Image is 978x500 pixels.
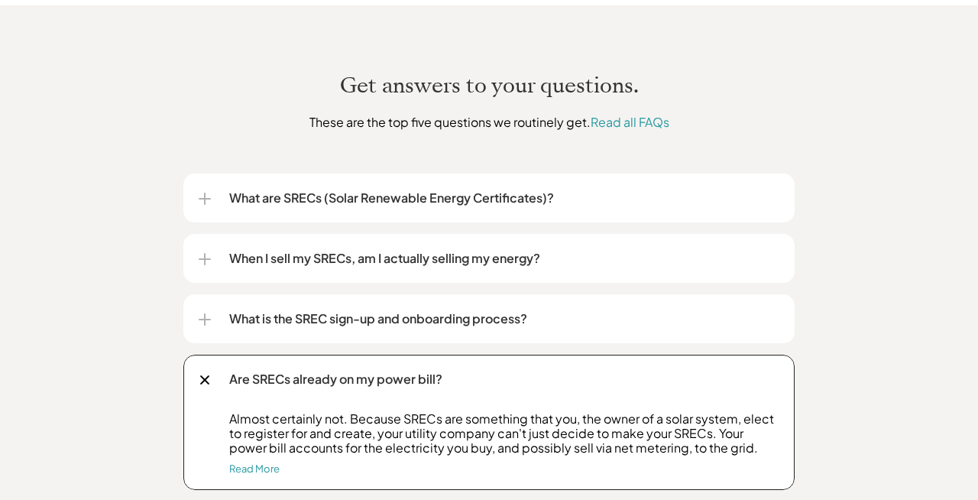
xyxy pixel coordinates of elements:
[229,411,779,456] p: Almost certainly not. Because SRECs are something that you, the owner of a solar system, elect to...
[229,310,779,328] p: What is the SREC sign-up and onboarding process?
[229,189,779,207] p: What are SRECs (Solar Renewable Energy Certificates)?
[53,71,925,100] h2: Get answers to your questions.
[229,370,779,388] p: Are SRECs already on my power bill?
[206,112,772,131] p: These are the top five questions we routinely get.
[229,463,280,475] a: Read More
[229,249,779,268] p: When I sell my SRECs, am I actually selling my energy?
[591,114,669,130] a: Read all FAQs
